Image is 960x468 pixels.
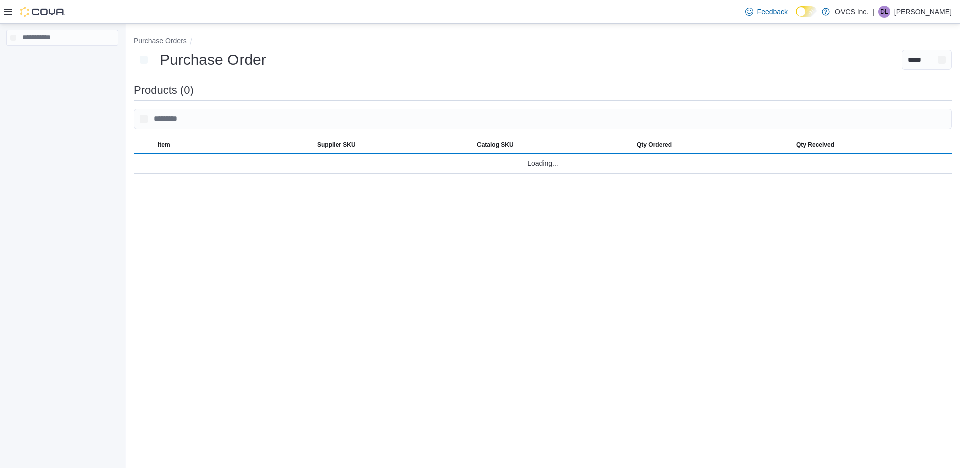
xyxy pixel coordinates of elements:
a: Feedback [741,2,792,22]
p: [PERSON_NAME] [894,6,952,18]
button: Supplier SKU [313,137,473,153]
button: Catalog SKU [473,137,633,153]
nav: An example of EuiBreadcrumbs [134,36,952,48]
h3: Products (0) [134,84,194,96]
h1: Purchase Order [160,50,266,70]
input: Dark Mode [796,6,817,17]
div: Donna Labelle [878,6,890,18]
button: Next [134,50,154,70]
button: Purchase Orders [134,37,187,45]
img: Cova [20,7,65,17]
button: Qty Ordered [633,137,792,153]
p: OVCS Inc. [835,6,868,18]
span: Loading... [527,157,558,169]
span: Supplier SKU [317,141,356,149]
nav: Complex example [6,48,118,72]
span: Catalog SKU [477,141,514,149]
span: Item [158,141,170,149]
span: Feedback [757,7,788,17]
p: | [872,6,874,18]
button: Qty Received [792,137,952,153]
button: Item [154,137,313,153]
span: Qty Received [796,141,834,149]
span: Qty Ordered [637,141,672,149]
span: DL [880,6,888,18]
